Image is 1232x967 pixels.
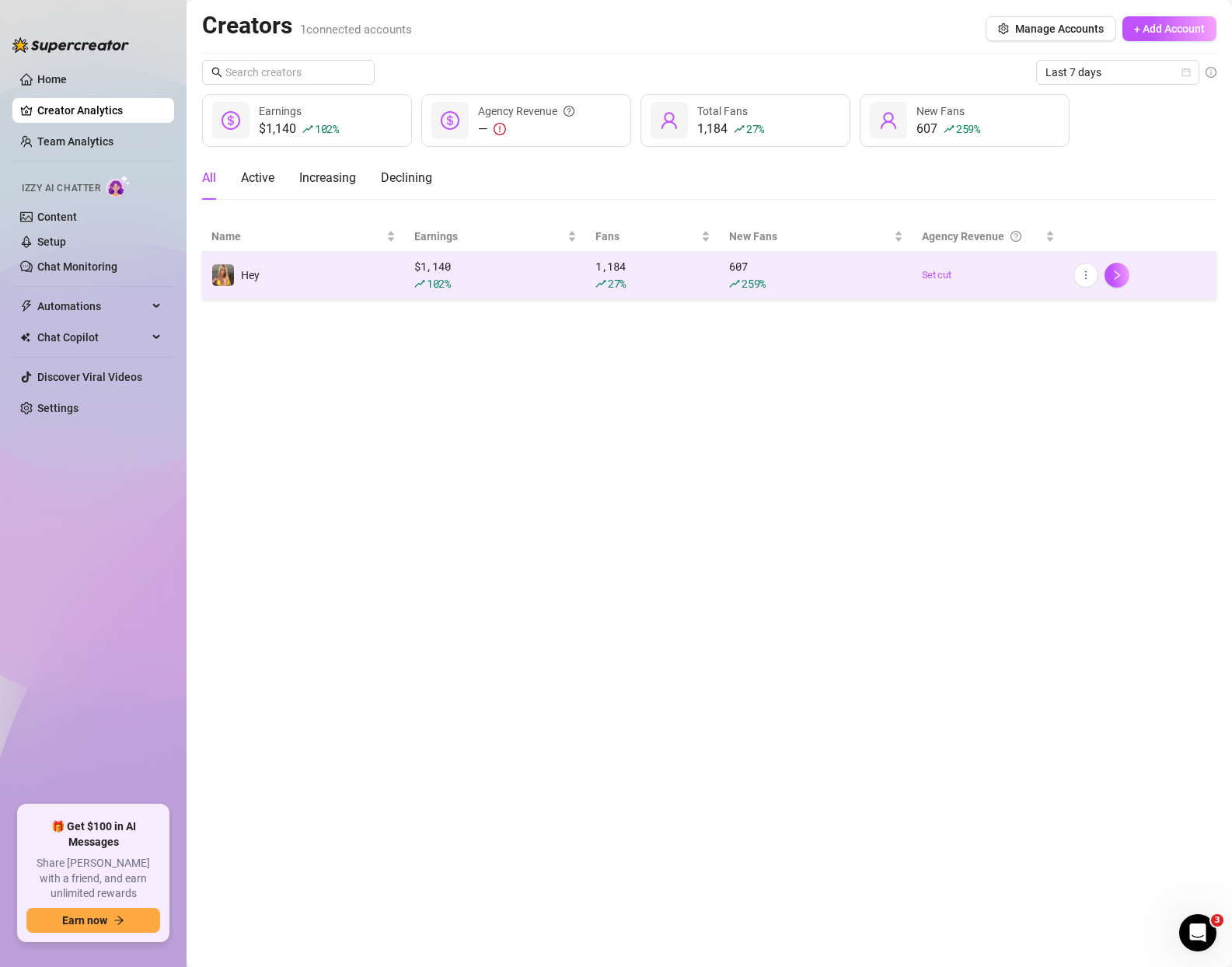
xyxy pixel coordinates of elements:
button: + Add Account [1122,16,1216,41]
span: setting [998,23,1009,34]
img: Profile image for Ella [66,9,91,33]
img: Hey [212,264,234,286]
button: right [1105,263,1129,288]
span: 1 connected accounts [300,23,412,37]
a: Home [37,73,67,86]
span: 27 % [746,121,764,136]
span: question-circle [564,103,574,120]
div: [PERSON_NAME] • 21h ago [25,127,153,136]
span: Total Fans [697,105,748,117]
th: New Fans [720,222,912,252]
a: Content [37,211,77,223]
button: I need an explanation❓ [136,413,291,444]
th: Earnings [405,222,586,252]
div: Active [241,169,274,187]
span: calendar [1181,68,1191,77]
div: 1,184 [595,258,710,292]
div: Declining [381,169,432,187]
span: Earnings [414,228,564,245]
iframe: Intercom live chat [1179,914,1216,951]
div: Hey, What brings you here [DATE]?[PERSON_NAME] • 21h ago [12,89,229,124]
div: 1,184 [697,120,764,138]
div: Izzy Credits, billing & subscription or Affiliate Program 💵 [68,161,286,191]
div: Close [273,6,301,34]
span: 🎁 Get $100 in AI Messages [26,819,160,850]
span: rise [414,278,425,289]
span: 102 % [427,276,451,291]
span: + Add Account [1134,23,1205,35]
span: right [1112,270,1122,281]
span: thunderbolt [20,300,33,312]
span: info-circle [1206,67,1216,78]
span: Fans [595,228,698,245]
a: Discover Viral Videos [37,371,142,383]
span: Automations [37,294,148,319]
div: 607 [916,120,980,138]
div: Agency Revenue [478,103,574,120]
button: Izzy Credits, billing & subscription or Affiliate Program 💵 [20,360,291,405]
span: New Fans [916,105,965,117]
span: rise [944,124,955,134]
img: AI Chatter [106,175,131,197]
span: exclamation-circle [494,123,506,135]
a: Setup [37,236,66,248]
span: Share [PERSON_NAME] with a friend, and earn unlimited rewards [26,856,160,902]
span: 259 % [956,121,980,136]
div: — [478,120,574,138]
span: 102 % [315,121,339,136]
div: $1,140 [259,120,339,138]
span: Chat Copilot [37,325,148,350]
span: rise [734,124,745,134]
span: user [660,111,679,130]
span: Earn now [62,914,107,927]
div: 607 [729,258,902,292]
div: $ 1,140 [414,258,577,292]
span: question-circle [1010,228,1021,245]
span: Manage Accounts [1015,23,1104,35]
img: logo-BBDzfeDw.svg [12,37,129,53]
a: Set cut [922,267,1056,283]
span: 27 % [608,276,626,291]
div: Profile image for Nir [88,9,113,33]
h1: 🌟 Supercreator [119,8,217,19]
span: Hey [241,269,260,281]
button: Manage Accounts [986,16,1116,41]
div: Increasing [299,169,356,187]
span: arrow-right [113,915,124,926]
span: user [879,111,898,130]
span: Name [211,228,383,245]
th: Name [202,222,405,252]
span: Earnings [259,105,302,117]
div: Hey, What brings you here [DATE]? [25,99,217,114]
h2: Creators [202,11,412,40]
a: Settings [37,402,79,414]
span: 3 [1211,914,1223,927]
input: Search creators [225,64,353,81]
button: Home [243,6,273,36]
span: Last 7 days [1045,61,1190,84]
button: Earn nowarrow-right [26,908,160,933]
button: Desktop App and Browser Extention [71,490,291,522]
span: rise [302,124,313,134]
span: search [211,67,222,78]
span: dollar-circle [441,111,459,130]
div: Failed message [12,152,298,235]
span: rise [729,278,740,289]
span: rise [595,278,606,289]
div: Failed message [12,89,298,152]
a: Chat Monitoring [37,260,117,273]
span: Izzy AI Chatter [22,181,100,196]
img: Chat Copilot [20,332,30,343]
button: Report Bug 🐛 [190,321,291,352]
span: New Fans [729,228,890,245]
span: dollar-circle [222,111,240,130]
div: Couldn't send [229,206,298,216]
a: Team Analytics [37,135,113,148]
div: Agency Revenue [922,228,1043,245]
span: 259 % [742,276,766,291]
a: Creator Analytics [37,98,162,123]
button: Get started with the Desktop app ⭐️ [68,452,291,483]
th: Fans [586,222,720,252]
span: more [1080,270,1091,281]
